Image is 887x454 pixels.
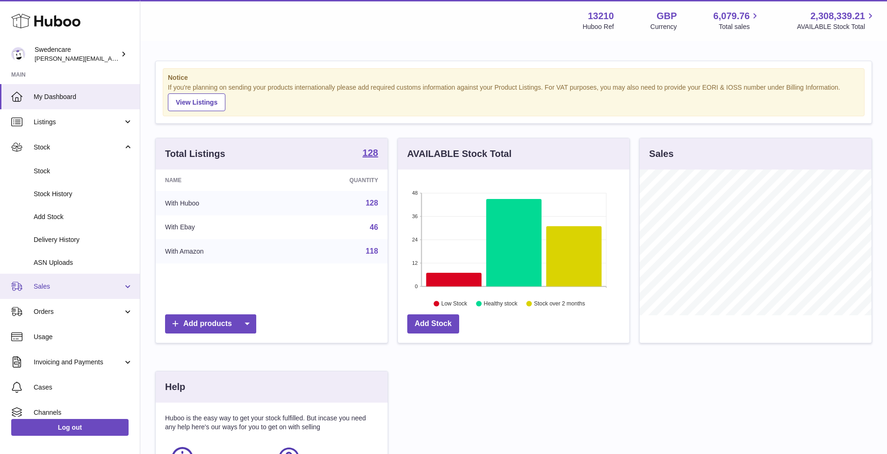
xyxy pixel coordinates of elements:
[719,22,760,31] span: Total sales
[649,148,673,160] h3: Sales
[34,333,133,341] span: Usage
[534,300,585,307] text: Stock over 2 months
[415,284,418,289] text: 0
[588,10,614,22] strong: 13210
[165,314,256,333] a: Add products
[650,22,677,31] div: Currency
[412,213,418,219] text: 36
[810,10,865,22] span: 2,308,339.21
[11,47,25,61] img: daniel.corbridge@swedencare.co.uk
[34,167,133,176] span: Stock
[370,223,378,231] a: 46
[366,199,378,207] a: 128
[156,191,282,215] td: With Huboo
[366,247,378,255] a: 118
[34,213,133,221] span: Add Stock
[165,414,378,432] p: Huboo is the easy way to get your stock fulfilled. But incase you need any help here's our ways f...
[34,307,123,316] span: Orders
[34,143,123,152] span: Stock
[35,55,238,62] span: [PERSON_NAME][EMAIL_ADDRESS][PERSON_NAME][DOMAIN_NAME]
[797,22,876,31] span: AVAILABLE Stock Total
[583,22,614,31] div: Huboo Ref
[165,148,225,160] h3: Total Listings
[362,148,378,159] a: 128
[34,235,133,244] span: Delivery History
[34,258,133,267] span: ASN Uploads
[34,190,133,199] span: Stock History
[34,408,133,417] span: Channels
[156,239,282,263] td: With Amazon
[483,300,518,307] text: Healthy stock
[656,10,677,22] strong: GBP
[797,10,876,31] a: 2,308,339.21 AVAILABLE Stock Total
[168,93,225,111] a: View Listings
[282,170,387,191] th: Quantity
[156,170,282,191] th: Name
[412,190,418,196] text: 48
[168,73,859,82] strong: Notice
[168,83,859,111] div: If you're planning on sending your products internationally please add required customs informati...
[34,118,123,127] span: Listings
[412,237,418,242] text: 24
[34,383,133,392] span: Cases
[11,419,129,436] a: Log out
[156,215,282,240] td: With Ebay
[407,314,459,333] a: Add Stock
[407,148,512,160] h3: AVAILABLE Stock Total
[714,10,750,22] span: 6,079.76
[34,282,123,291] span: Sales
[714,10,761,31] a: 6,079.76 Total sales
[165,381,185,393] h3: Help
[34,358,123,367] span: Invoicing and Payments
[362,148,378,157] strong: 128
[441,300,468,307] text: Low Stock
[412,260,418,266] text: 12
[35,45,119,63] div: Swedencare
[34,92,133,101] span: My Dashboard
